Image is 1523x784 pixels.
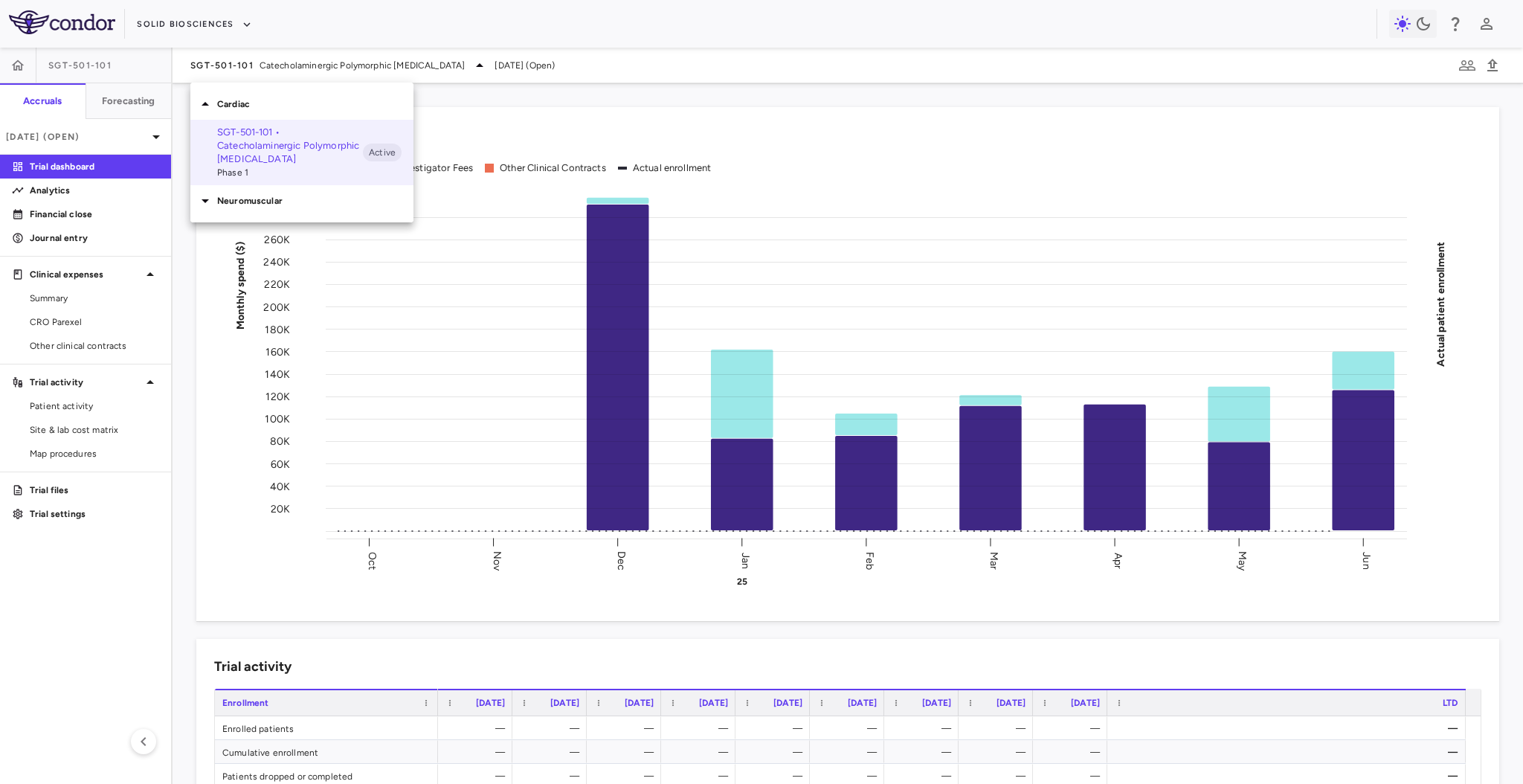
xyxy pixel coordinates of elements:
p: SGT-501-101 • Catecholaminergic Polymorphic [MEDICAL_DATA] [217,126,363,166]
span: Phase 1 [217,166,363,179]
p: Cardiac [217,97,413,111]
div: Neuromuscular [190,185,413,216]
div: Cardiac [190,89,413,120]
p: Neuromuscular [217,194,413,208]
span: Active [363,146,402,159]
div: SGT-501-101 • Catecholaminergic Polymorphic [MEDICAL_DATA]Phase 1Active [190,120,413,185]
